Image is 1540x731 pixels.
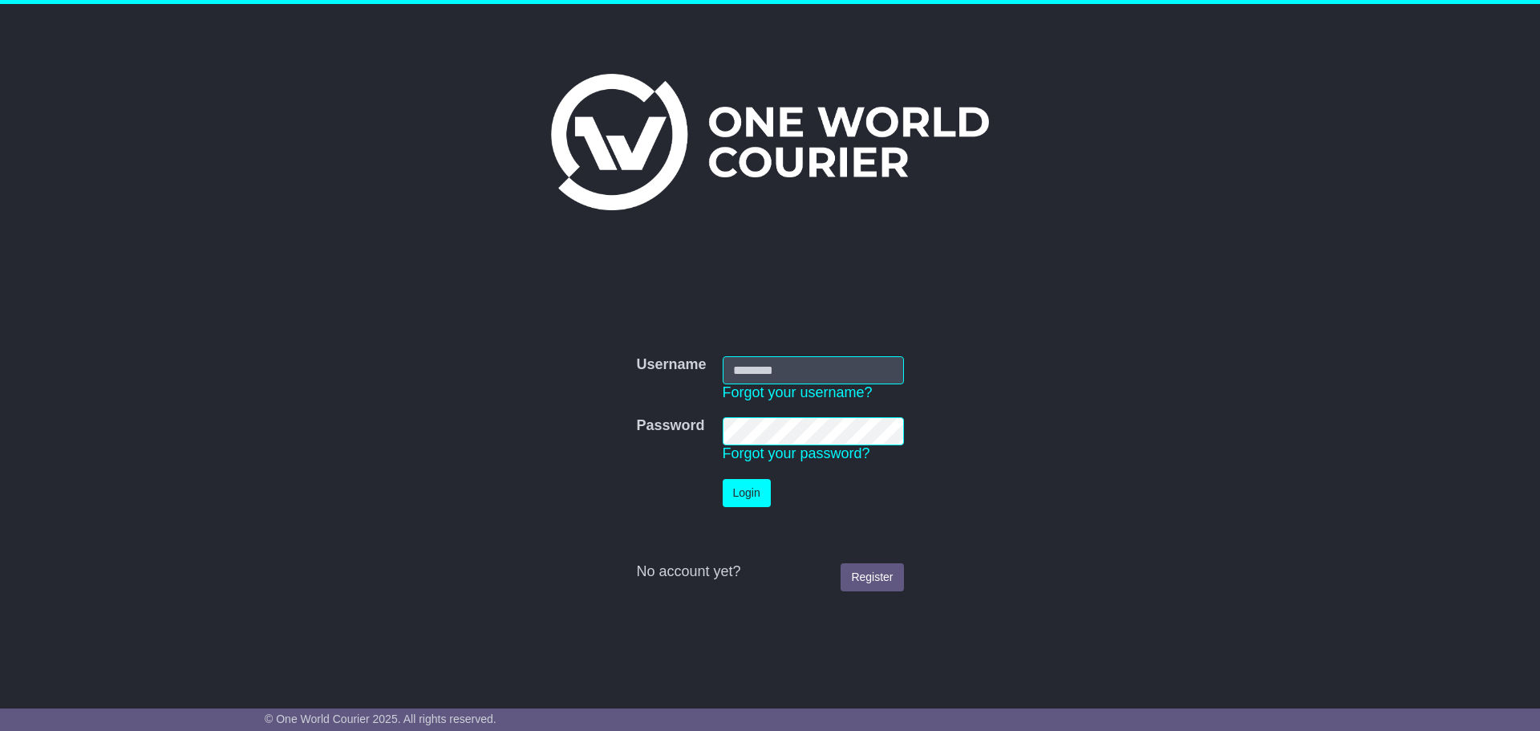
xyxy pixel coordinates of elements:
div: No account yet? [636,563,903,581]
span: © One World Courier 2025. All rights reserved. [265,713,496,725]
a: Forgot your username? [723,384,873,400]
button: Login [723,479,771,507]
label: Username [636,356,706,374]
label: Password [636,417,704,435]
img: One World [551,74,989,210]
a: Forgot your password? [723,445,870,461]
a: Register [841,563,903,591]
